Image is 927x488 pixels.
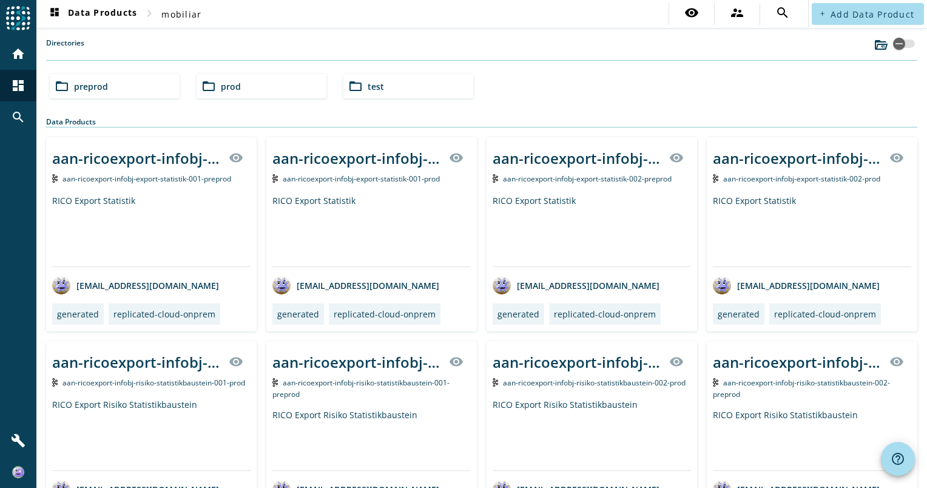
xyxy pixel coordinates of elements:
[493,352,662,372] div: aan-ricoexport-infobj-risiko-statistikbaustein-002-_stage_
[272,174,278,183] img: Kafka Topic: aan-ricoexport-infobj-export-statistik-001-prod
[449,151,463,165] mat-icon: visibility
[669,151,684,165] mat-icon: visibility
[669,354,684,369] mat-icon: visibility
[157,3,206,25] button: mobiliar
[493,276,511,294] img: avatar
[503,378,686,388] span: Kafka Topic: aan-ricoexport-infobj-risiko-statistikbaustein-002-prod
[221,81,241,92] span: prod
[334,308,436,320] div: replicated-cloud-onprem
[12,466,24,478] img: e4dac9d46c0f05edb672cbb5a384ad40
[52,195,251,266] div: RICO Export Statistik
[889,354,904,369] mat-icon: visibility
[493,276,659,294] div: [EMAIL_ADDRESS][DOMAIN_NAME]
[57,308,99,320] div: generated
[52,276,219,294] div: [EMAIL_ADDRESS][DOMAIN_NAME]
[503,174,672,184] span: Kafka Topic: aan-ricoexport-infobj-export-statistik-002-preprod
[723,174,880,184] span: Kafka Topic: aan-ricoexport-infobj-export-statistik-002-prod
[272,378,450,399] span: Kafka Topic: aan-ricoexport-infobj-risiko-statistikbaustein-001-preprod
[11,47,25,61] mat-icon: home
[229,151,243,165] mat-icon: visibility
[831,8,914,20] span: Add Data Product
[713,276,880,294] div: [EMAIL_ADDRESS][DOMAIN_NAME]
[493,174,498,183] img: Kafka Topic: aan-ricoexport-infobj-export-statistik-002-preprod
[161,8,201,20] span: mobiliar
[52,378,58,387] img: Kafka Topic: aan-ricoexport-infobj-risiko-statistikbaustein-001-prod
[46,117,917,127] div: Data Products
[52,399,251,470] div: RICO Export Risiko Statistikbaustein
[52,174,58,183] img: Kafka Topic: aan-ricoexport-infobj-export-statistik-001-preprod
[713,148,882,168] div: aan-ricoexport-infobj-export-statistik-002-_stage_
[272,195,471,266] div: RICO Export Statistik
[713,195,911,266] div: RICO Export Statistik
[47,7,62,21] mat-icon: dashboard
[713,174,718,183] img: Kafka Topic: aan-ricoexport-infobj-export-statistik-002-prod
[348,79,363,93] mat-icon: folder_open
[6,6,30,30] img: spoud-logo.svg
[142,6,157,21] mat-icon: chevron_right
[283,174,440,184] span: Kafka Topic: aan-ricoexport-infobj-export-statistik-001-prod
[493,378,498,387] img: Kafka Topic: aan-ricoexport-infobj-risiko-statistikbaustein-002-prod
[55,79,69,93] mat-icon: folder_open
[713,378,890,399] span: Kafka Topic: aan-ricoexport-infobj-risiko-statistikbaustein-002-preprod
[42,3,142,25] button: Data Products
[713,409,911,470] div: RICO Export Risiko Statistikbaustein
[774,308,876,320] div: replicated-cloud-onprem
[497,308,539,320] div: generated
[62,174,231,184] span: Kafka Topic: aan-ricoexport-infobj-export-statistik-001-preprod
[11,110,25,124] mat-icon: search
[713,352,882,372] div: aan-ricoexport-infobj-risiko-statistikbaustein-002-_stage_
[201,79,216,93] mat-icon: folder_open
[272,148,442,168] div: aan-ricoexport-infobj-export-statistik-001-_stage_
[891,452,905,466] mat-icon: help_outline
[11,433,25,448] mat-icon: build
[554,308,656,320] div: replicated-cloud-onprem
[46,38,84,60] label: Directories
[229,354,243,369] mat-icon: visibility
[11,78,25,93] mat-icon: dashboard
[272,276,291,294] img: avatar
[493,195,691,266] div: RICO Export Statistik
[775,5,790,20] mat-icon: search
[684,5,699,20] mat-icon: visibility
[272,352,442,372] div: aan-ricoexport-infobj-risiko-statistikbaustein-001-_stage_
[74,81,108,92] span: preprod
[62,378,245,388] span: Kafka Topic: aan-ricoexport-infobj-risiko-statistikbaustein-001-prod
[52,276,70,294] img: avatar
[52,148,221,168] div: aan-ricoexport-infobj-export-statistik-001-_stage_
[272,276,439,294] div: [EMAIL_ADDRESS][DOMAIN_NAME]
[52,352,221,372] div: aan-ricoexport-infobj-risiko-statistikbaustein-001-_stage_
[493,148,662,168] div: aan-ricoexport-infobj-export-statistik-002-_stage_
[47,7,137,21] span: Data Products
[713,378,718,387] img: Kafka Topic: aan-ricoexport-infobj-risiko-statistikbaustein-002-preprod
[718,308,760,320] div: generated
[368,81,384,92] span: test
[812,3,924,25] button: Add Data Product
[277,308,319,320] div: generated
[730,5,744,20] mat-icon: supervisor_account
[113,308,215,320] div: replicated-cloud-onprem
[713,276,731,294] img: avatar
[272,409,471,470] div: RICO Export Risiko Statistikbaustein
[819,10,826,17] mat-icon: add
[889,151,904,165] mat-icon: visibility
[449,354,463,369] mat-icon: visibility
[272,378,278,387] img: Kafka Topic: aan-ricoexport-infobj-risiko-statistikbaustein-001-preprod
[493,399,691,470] div: RICO Export Risiko Statistikbaustein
